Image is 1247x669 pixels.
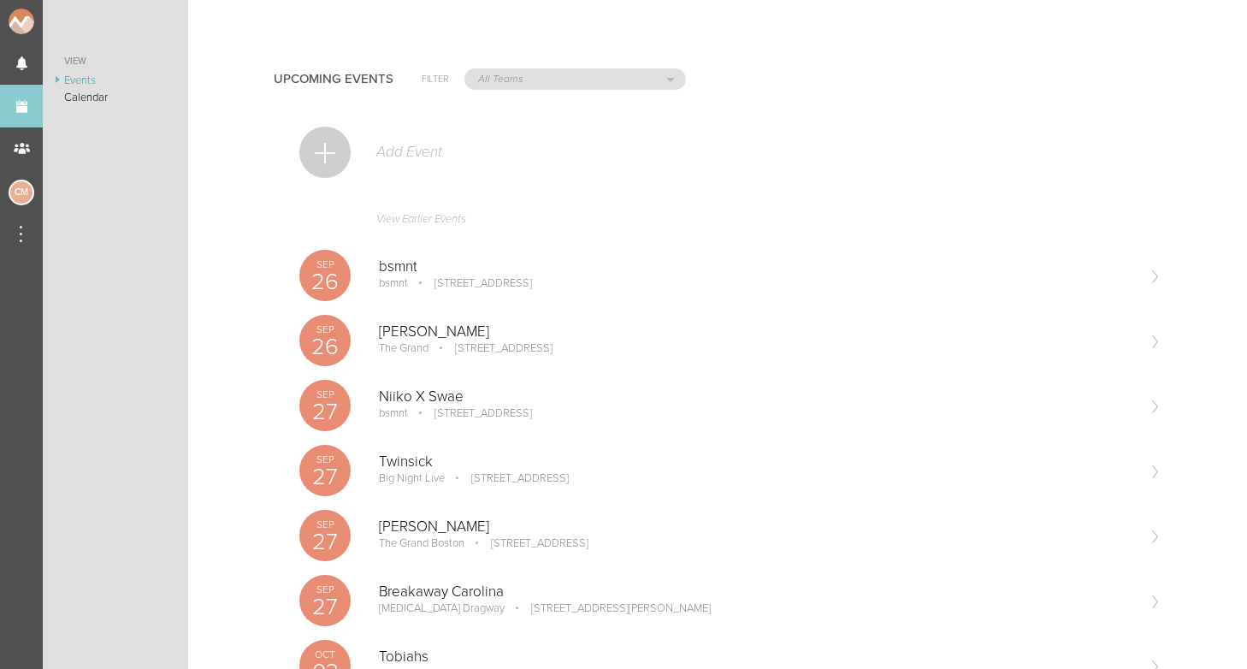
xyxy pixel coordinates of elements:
[299,324,351,334] p: Sep
[43,89,188,106] a: Calendar
[379,406,408,420] p: bsmnt
[379,471,445,485] p: Big Night Live
[411,276,532,290] p: [STREET_ADDRESS]
[299,454,351,465] p: Sep
[299,389,351,400] p: Sep
[43,51,188,72] a: View
[431,341,553,355] p: [STREET_ADDRESS]
[299,584,351,595] p: Sep
[9,9,105,34] img: NOMAD
[375,144,442,161] p: Add Event
[422,72,449,86] h6: Filter
[411,406,532,420] p: [STREET_ADDRESS]
[379,323,1134,340] p: [PERSON_NAME]
[299,530,351,554] p: 27
[379,518,1134,536] p: [PERSON_NAME]
[379,341,428,355] p: The Grand
[299,259,351,269] p: Sep
[447,471,569,485] p: [STREET_ADDRESS]
[507,601,711,615] p: [STREET_ADDRESS][PERSON_NAME]
[299,270,351,293] p: 26
[43,72,188,89] a: Events
[299,649,351,660] p: Oct
[379,276,408,290] p: bsmnt
[379,601,505,615] p: [MEDICAL_DATA] Dragway
[274,72,393,86] h4: Upcoming Events
[379,388,1134,406] p: Niiko X Swae
[379,258,1134,275] p: bsmnt
[379,583,1134,601] p: Breakaway Carolina
[379,453,1134,471] p: Twinsick
[299,465,351,488] p: 27
[299,204,1161,243] a: View Earlier Events
[467,536,588,550] p: [STREET_ADDRESS]
[299,400,351,423] p: 27
[299,335,351,358] p: 26
[379,536,464,550] p: The Grand Boston
[299,519,351,530] p: Sep
[379,648,1134,666] p: Tobiahs
[299,595,351,619] p: 27
[9,180,34,205] div: Charlie McGinley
